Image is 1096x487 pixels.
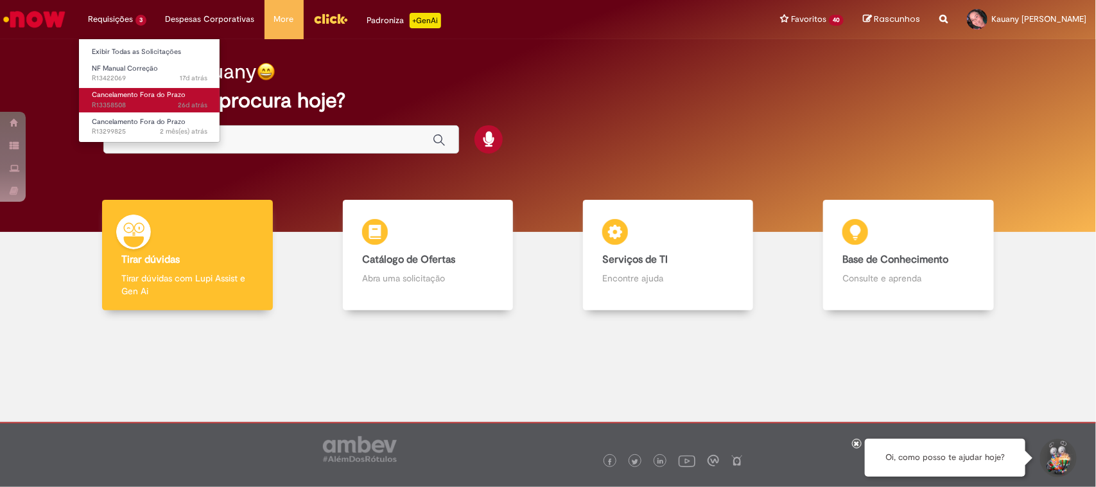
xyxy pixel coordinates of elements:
[79,115,220,139] a: Aberto R13299825 : Cancelamento Fora do Prazo
[178,100,207,110] span: 26d atrás
[78,39,220,143] ul: Requisições
[679,452,695,469] img: logo_footer_youtube.png
[178,100,207,110] time: 06/08/2025 10:13:54
[602,272,734,285] p: Encontre ajuda
[92,127,207,137] span: R13299825
[1,6,67,32] img: ServiceNow
[362,253,455,266] b: Catálogo de Ofertas
[92,100,207,111] span: R13358508
[180,73,207,83] span: 17d atrás
[788,200,1029,311] a: Base de Conhecimento Consulte e aprenda
[79,45,220,59] a: Exibir Todas as Solicitações
[121,253,180,266] b: Tirar dúvidas
[829,15,844,26] span: 40
[274,13,294,26] span: More
[257,62,275,81] img: happy-face.png
[991,13,1086,24] span: Kauany [PERSON_NAME]
[103,89,993,112] h2: O que você procura hoje?
[88,13,133,26] span: Requisições
[731,455,743,466] img: logo_footer_naosei.png
[863,13,920,26] a: Rascunhos
[607,459,613,465] img: logo_footer_facebook.png
[92,90,186,100] span: Cancelamento Fora do Prazo
[180,73,207,83] time: 15/08/2025 19:37:48
[92,73,207,84] span: R13422069
[548,200,788,311] a: Serviços de TI Encontre ajuda
[308,200,548,311] a: Catálogo de Ofertas Abra uma solicitação
[632,459,638,465] img: logo_footer_twitter.png
[657,458,664,466] img: logo_footer_linkedin.png
[121,272,253,297] p: Tirar dúvidas com Lupi Assist e Gen Ai
[79,62,220,85] a: Aberto R13422069 : NF Manual Correção
[708,455,719,466] img: logo_footer_workplace.png
[367,13,441,28] div: Padroniza
[865,439,1025,477] div: Oi, como posso te ajudar hoje?
[362,272,494,285] p: Abra uma solicitação
[92,64,158,73] span: NF Manual Correção
[602,253,668,266] b: Serviços de TI
[166,13,255,26] span: Despesas Corporativas
[842,253,948,266] b: Base de Conhecimento
[160,127,207,136] time: 16/07/2025 16:24:52
[92,117,186,127] span: Cancelamento Fora do Prazo
[67,200,308,311] a: Tirar dúvidas Tirar dúvidas com Lupi Assist e Gen Ai
[1038,439,1077,477] button: Iniciar Conversa de Suporte
[874,13,920,25] span: Rascunhos
[79,88,220,112] a: Aberto R13358508 : Cancelamento Fora do Prazo
[160,127,207,136] span: 2 mês(es) atrás
[791,13,826,26] span: Favoritos
[842,272,974,285] p: Consulte e aprenda
[135,15,146,26] span: 3
[313,9,348,28] img: click_logo_yellow_360x200.png
[323,436,397,462] img: logo_footer_ambev_rotulo_gray.png
[410,13,441,28] p: +GenAi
